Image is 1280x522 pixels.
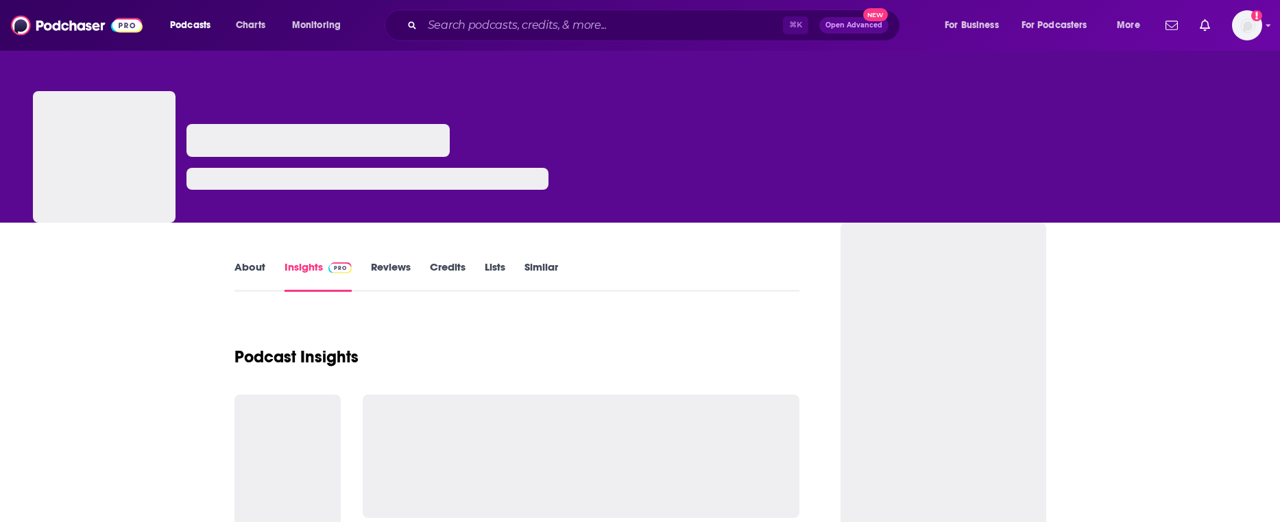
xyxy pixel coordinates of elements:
[236,16,265,35] span: Charts
[524,260,558,292] a: Similar
[1194,14,1216,37] a: Show notifications dropdown
[1232,10,1262,40] button: Show profile menu
[1160,14,1183,37] a: Show notifications dropdown
[783,16,808,34] span: ⌘ K
[398,10,913,41] div: Search podcasts, credits, & more...
[1117,16,1140,35] span: More
[1251,10,1262,21] svg: Add a profile image
[170,16,210,35] span: Podcasts
[825,22,882,29] span: Open Advanced
[234,347,359,367] h1: Podcast Insights
[422,14,783,36] input: Search podcasts, credits, & more...
[11,12,143,38] img: Podchaser - Follow, Share and Rate Podcasts
[945,16,999,35] span: For Business
[282,14,359,36] button: open menu
[935,14,1016,36] button: open menu
[227,14,274,36] a: Charts
[1232,10,1262,40] span: Logged in as isabellaN
[234,260,265,292] a: About
[292,16,341,35] span: Monitoring
[160,14,228,36] button: open menu
[1107,14,1157,36] button: open menu
[371,260,411,292] a: Reviews
[328,262,352,273] img: Podchaser Pro
[430,260,466,292] a: Credits
[863,8,888,21] span: New
[1013,14,1107,36] button: open menu
[1022,16,1087,35] span: For Podcasters
[485,260,505,292] a: Lists
[819,17,889,34] button: Open AdvancedNew
[1232,10,1262,40] img: User Profile
[285,260,352,292] a: InsightsPodchaser Pro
